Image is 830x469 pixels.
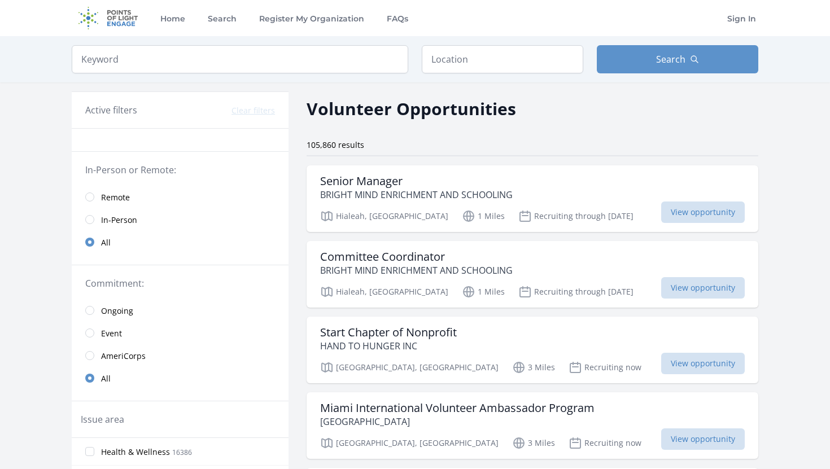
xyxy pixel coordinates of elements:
a: All [72,367,289,389]
span: Event [101,328,122,339]
p: Recruiting now [569,361,641,374]
a: Senior Manager BRIGHT MIND ENRICHMENT AND SCHOOLING Hialeah, [GEOGRAPHIC_DATA] 1 Miles Recruiting... [307,165,758,232]
legend: Commitment: [85,277,275,290]
a: Start Chapter of Nonprofit HAND TO HUNGER INC [GEOGRAPHIC_DATA], [GEOGRAPHIC_DATA] 3 Miles Recrui... [307,317,758,383]
a: In-Person [72,208,289,231]
a: Miami International Volunteer Ambassador Program [GEOGRAPHIC_DATA] [GEOGRAPHIC_DATA], [GEOGRAPHIC... [307,392,758,459]
span: All [101,373,111,384]
input: Keyword [72,45,408,73]
legend: Issue area [81,413,124,426]
button: Search [597,45,758,73]
span: All [101,237,111,248]
h3: Committee Coordinator [320,250,513,264]
span: 105,860 results [307,139,364,150]
span: Ongoing [101,305,133,317]
a: AmeriCorps [72,344,289,367]
p: 1 Miles [462,285,505,299]
p: Hialeah, [GEOGRAPHIC_DATA] [320,209,448,223]
button: Clear filters [231,105,275,116]
span: Health & Wellness [101,446,170,458]
h3: Active filters [85,103,137,117]
span: Search [656,52,685,66]
span: View opportunity [661,428,745,450]
p: [GEOGRAPHIC_DATA] [320,415,595,428]
p: Hialeah, [GEOGRAPHIC_DATA] [320,285,448,299]
p: 3 Miles [512,361,555,374]
span: In-Person [101,214,137,226]
span: AmeriCorps [101,350,146,362]
h2: Volunteer Opportunities [307,96,516,121]
span: View opportunity [661,201,745,223]
p: Recruiting now [569,436,641,450]
h3: Senior Manager [320,174,513,188]
span: View opportunity [661,277,745,299]
a: Event [72,322,289,344]
span: 16386 [172,448,192,457]
p: HAND TO HUNGER INC [320,339,457,353]
span: Remote [101,192,130,203]
p: BRIGHT MIND ENRICHMENT AND SCHOOLING [320,188,513,201]
p: Recruiting through [DATE] [518,285,634,299]
p: 3 Miles [512,436,555,450]
a: Committee Coordinator BRIGHT MIND ENRICHMENT AND SCHOOLING Hialeah, [GEOGRAPHIC_DATA] 1 Miles Rec... [307,241,758,308]
a: Remote [72,186,289,208]
input: Health & Wellness 16386 [85,447,94,456]
p: Recruiting through [DATE] [518,209,634,223]
h3: Miami International Volunteer Ambassador Program [320,401,595,415]
legend: In-Person or Remote: [85,163,275,177]
p: BRIGHT MIND ENRICHMENT AND SCHOOLING [320,264,513,277]
p: 1 Miles [462,209,505,223]
input: Location [422,45,583,73]
span: View opportunity [661,353,745,374]
a: All [72,231,289,253]
p: [GEOGRAPHIC_DATA], [GEOGRAPHIC_DATA] [320,361,499,374]
h3: Start Chapter of Nonprofit [320,326,457,339]
p: [GEOGRAPHIC_DATA], [GEOGRAPHIC_DATA] [320,436,499,450]
a: Ongoing [72,299,289,322]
